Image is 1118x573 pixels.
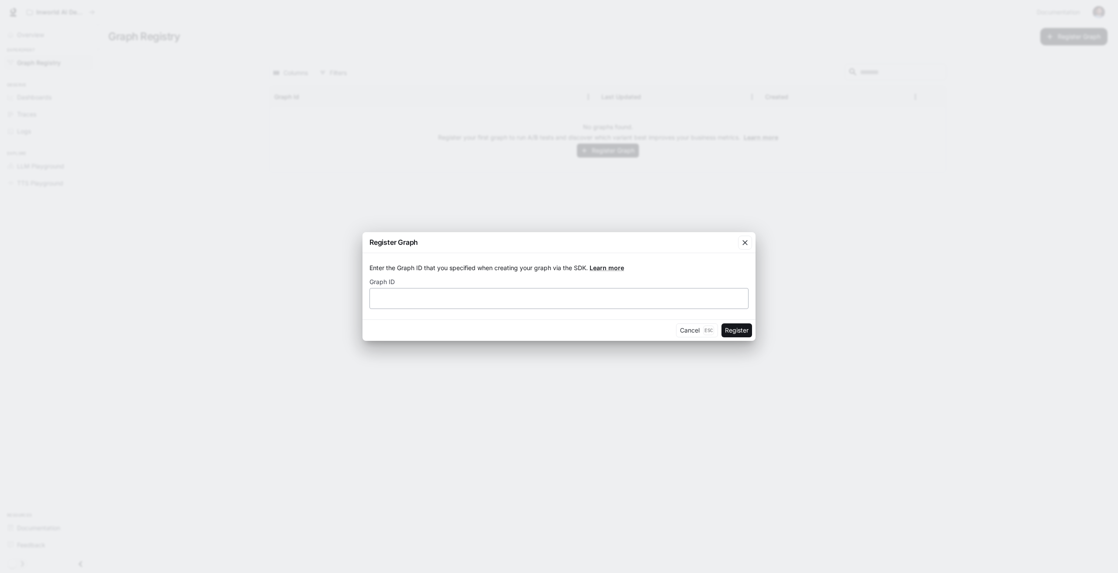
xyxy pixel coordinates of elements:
[703,326,714,335] p: Esc
[369,264,749,272] p: Enter the Graph ID that you specified when creating your graph via the SDK.
[369,237,418,247] p: Register Graph
[369,279,395,285] p: Graph ID
[676,323,718,337] button: CancelEsc
[721,323,752,337] button: Register
[590,264,624,271] a: Learn more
